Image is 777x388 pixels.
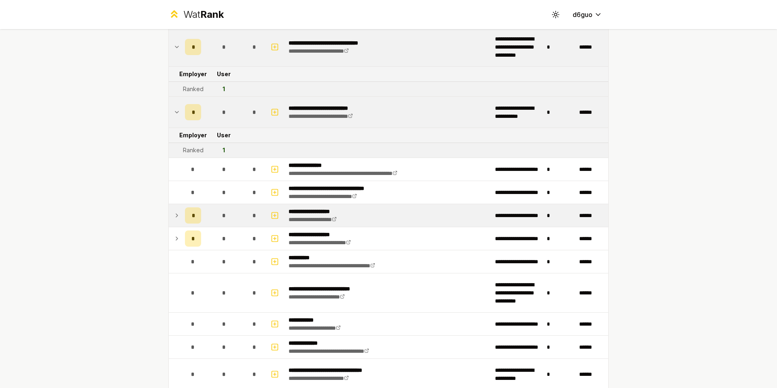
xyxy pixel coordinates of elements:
[183,85,204,93] div: Ranked
[566,7,609,22] button: d6guo
[223,146,225,154] div: 1
[182,67,204,81] td: Employer
[168,8,224,21] a: WatRank
[223,85,225,93] div: 1
[204,128,243,143] td: User
[200,9,224,20] span: Rank
[182,128,204,143] td: Employer
[183,146,204,154] div: Ranked
[573,10,592,19] span: d6guo
[204,67,243,81] td: User
[183,8,224,21] div: Wat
